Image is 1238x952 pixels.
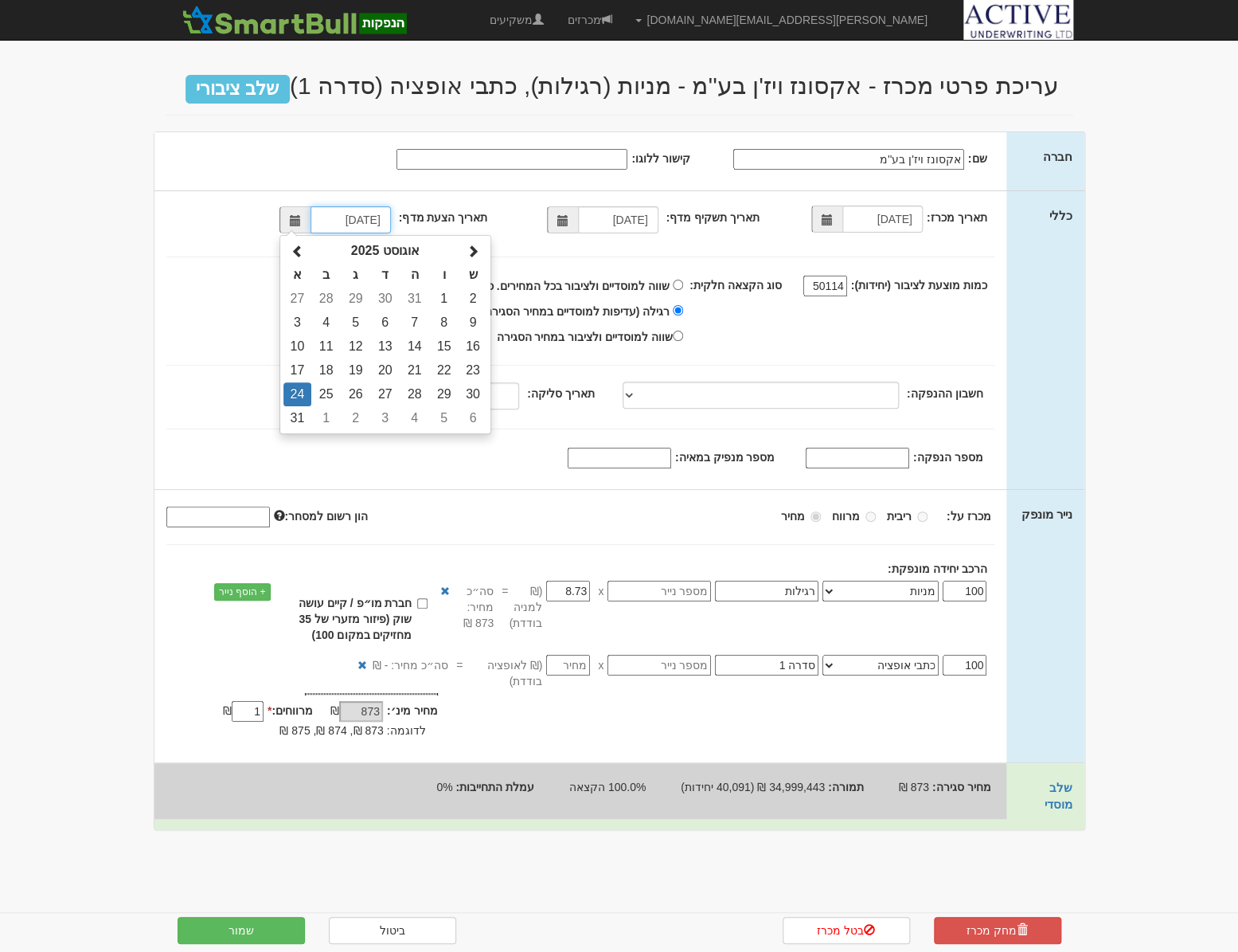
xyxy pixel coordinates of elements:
[607,655,711,676] input: מספר נייר
[166,72,1073,99] h2: עריכת פרטי מכרז - אקסונז ויז'ן בע''מ - מניות (רגילות), כתבי אופציה (סדרה 1)
[1045,781,1072,811] a: שלב מוסדי
[429,311,459,335] td: 8
[508,583,542,631] span: (₪ למניה בודדת)
[283,311,311,335] td: 3
[214,583,271,601] a: + הוסף נייר
[607,581,711,601] input: מספר נייר
[429,263,459,287] th: ו
[400,311,429,335] td: 7
[666,210,760,225] label: תאריך תשקיף מדף:
[715,581,818,601] input: סוג המניות
[459,382,487,406] td: 30
[429,382,459,406] td: 29
[370,358,400,382] td: 20
[400,335,429,358] td: 14
[673,280,683,290] input: שווה למוסדיים ולציבור בכל המחירים. כמות מונפקת מקסימלית (יחידות):
[943,581,986,601] input: כמות
[399,210,487,225] label: תאריך הצעת מדף:
[429,406,459,430] td: 5
[341,382,370,406] td: 26
[370,311,400,335] td: 6
[828,779,864,795] label: תמורה:
[569,781,646,793] span: 100.0% הקצאה
[673,331,683,341] input: שווה למוסדיים ולציבור במחיר הסגירה
[299,597,412,641] strong: חברת מו״פ / קיים עושה שוק (פיזור מזערי של 35 מחזיקים במקום 100)
[283,287,311,311] td: 27
[675,449,775,465] label: מספר מנפיק במאיה:
[283,382,311,406] td: 24
[932,779,991,795] label: מחיר סגירה:
[898,781,928,793] span: 873 ₪
[279,724,425,737] span: לדוגמה: 873 ₪, 874 ₪, 875 ₪
[917,511,928,522] input: ריבית
[968,151,987,167] label: שם:
[311,358,341,382] td: 18
[400,358,429,382] td: 21
[341,406,370,430] td: 2
[459,311,487,335] td: 9
[455,779,534,795] label: עמלת התחייבות:
[193,703,268,722] div: ₪
[887,510,912,523] strong: ריבית
[459,287,487,311] td: 2
[311,263,341,287] th: ב
[689,277,781,293] label: סוג הקצאה חלקית:
[341,358,370,382] td: 19
[459,358,487,382] td: 23
[311,287,341,311] td: 28
[370,287,400,311] td: 30
[274,508,368,524] label: הון רשום למסחר:
[497,280,670,292] span: שווה למוסדיים ולציבור בכל המחירים.
[283,263,311,287] th: א
[810,511,821,522] input: מחיר
[429,358,459,382] td: 22
[400,406,429,430] td: 4
[673,305,683,315] input: רגילה (עדיפות למוסדיים במחיר הסגירה)
[417,598,428,609] input: חברת מו״פ / קיים עושה שוק (פיזור מזערי של 35 מחזיקים במקום 100)
[400,263,429,287] th: ה
[370,263,400,287] th: ד
[631,151,690,167] label: קישור ללוגו:
[851,277,987,293] label: כמות מוצעת לציבור (יחידות):
[459,263,487,287] th: ש
[436,781,452,793] span: 0%
[907,386,983,402] label: חשבון ההנפקה:
[341,311,370,335] td: 5
[178,917,305,944] button: שמור
[311,311,341,335] td: 4
[313,703,387,722] div: ₪
[311,382,341,406] td: 25
[459,335,487,358] td: 16
[1021,506,1072,523] label: נייר מונפק
[715,655,818,676] input: סוג המניות
[459,406,487,430] td: 6
[598,583,603,599] span: x
[178,4,412,36] img: SmartBull Logo
[502,583,508,599] span: =
[598,657,603,673] span: x
[311,239,459,263] th: אוגוסט 2025
[329,917,456,944] a: ביטול
[781,510,805,523] strong: מחיר
[546,581,590,601] input: מחיר
[783,917,910,944] a: בטל מכרז
[496,331,673,343] span: שווה למוסדיים ולציבור במחיר הסגירה
[947,510,991,523] strong: מכרז על:
[1049,207,1072,224] label: כללי
[832,510,860,523] strong: מרווח
[387,703,438,719] label: מחיר מינ׳:
[341,263,370,287] th: ג
[311,335,341,358] td: 11
[455,583,494,631] span: סה״כ מחיר: 873 ₪
[370,406,400,430] td: 3
[456,657,463,673] span: =
[311,406,341,430] td: 1
[1043,148,1072,165] label: חברה
[341,335,370,358] td: 12
[186,75,290,104] span: שלב ציבורי
[268,703,313,719] label: מרווחים:
[370,382,400,406] td: 27
[370,335,400,358] td: 13
[341,287,370,311] td: 29
[943,655,986,676] input: כמות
